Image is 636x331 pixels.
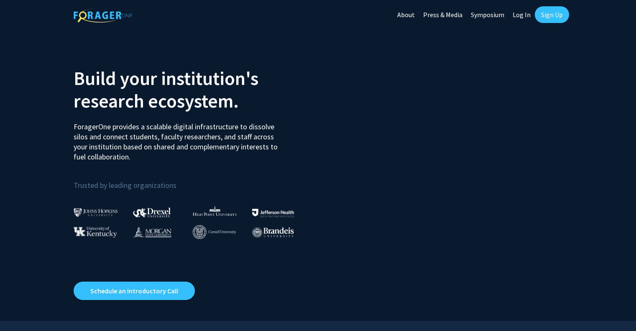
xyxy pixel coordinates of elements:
[74,8,132,23] img: ForagerOne Logo
[252,209,294,217] img: Thomas Jefferson University
[74,208,118,217] img: Johns Hopkins University
[74,226,117,238] img: University of Kentucky
[193,225,236,239] img: Cornell University
[74,282,195,300] a: Opens in a new tab
[133,226,171,237] img: Morgan State University
[74,67,312,112] h2: Build your institution's research ecosystem.
[74,169,312,192] p: Trusted by leading organizations
[133,208,171,217] img: Drexel University
[252,227,294,238] img: Brandeis University
[193,206,237,216] img: High Point University
[535,6,569,23] a: Sign Up
[74,115,284,162] p: ForagerOne provides a scalable digital infrastructure to dissolve silos and connect students, fac...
